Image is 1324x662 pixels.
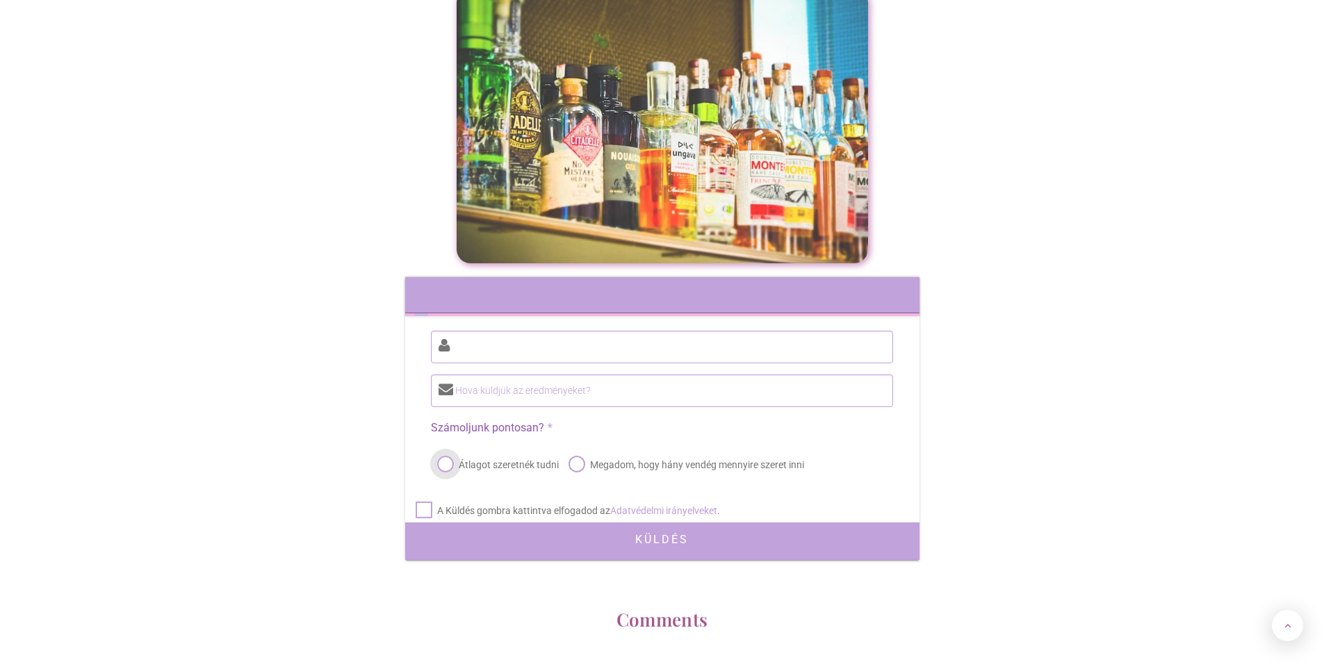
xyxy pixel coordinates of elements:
a: Adatvédelmi irányelveket [610,505,717,516]
h2: Comments [266,609,1059,631]
label: Megadom, hogy hány vendég mennyire szeret inni [566,455,804,474]
label: Átlagot szeretnék tudni [434,455,559,474]
label: Számoljunk pontosan? [431,418,892,438]
label: Hova küldjük az eredményeket? [431,382,863,399]
button: Küldés [405,522,920,556]
label: A Küldés gombra kattintva elfogadod az . [413,501,720,520]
